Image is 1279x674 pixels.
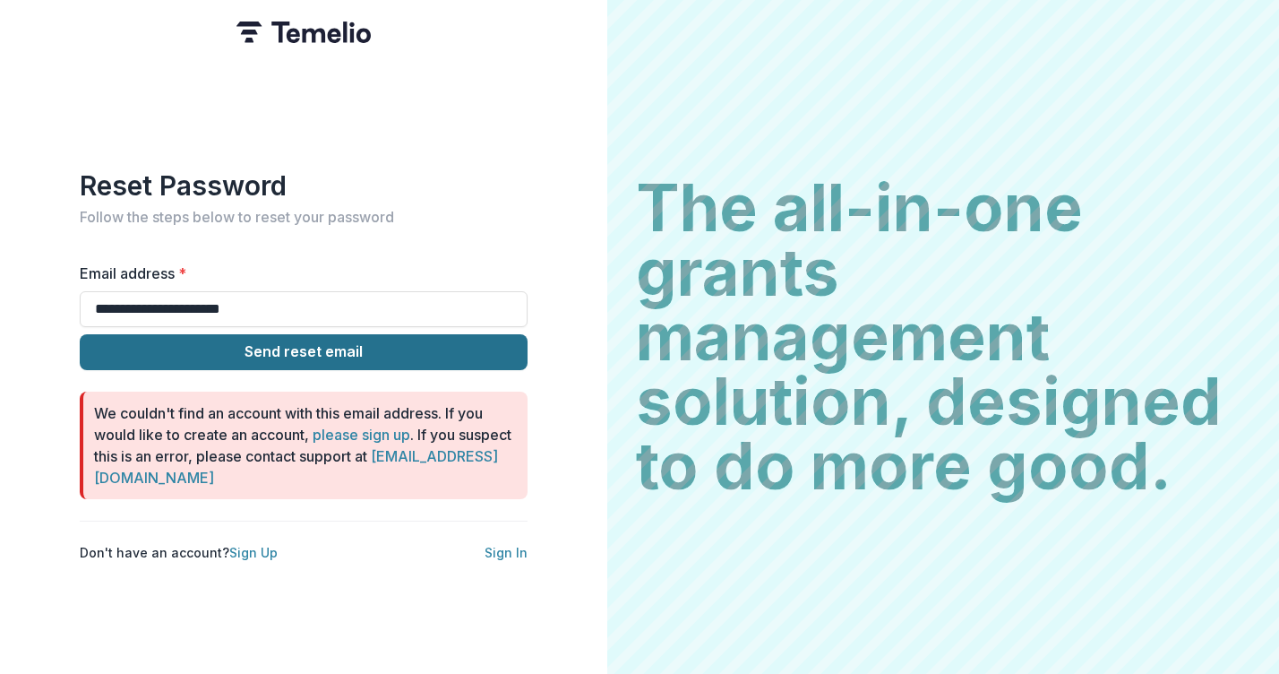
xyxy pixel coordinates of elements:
[485,545,528,560] a: Sign In
[80,169,528,202] h1: Reset Password
[80,543,278,562] p: Don't have an account?
[80,263,517,284] label: Email address
[229,545,278,560] a: Sign Up
[313,426,410,444] a: please sign up
[94,447,498,487] a: [EMAIL_ADDRESS][DOMAIN_NAME]
[80,334,528,370] button: Send reset email
[80,209,528,226] h2: Follow the steps below to reset your password
[236,22,371,43] img: Temelio
[94,402,513,488] p: We couldn't find an account with this email address. If you would like to create an account, . If...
